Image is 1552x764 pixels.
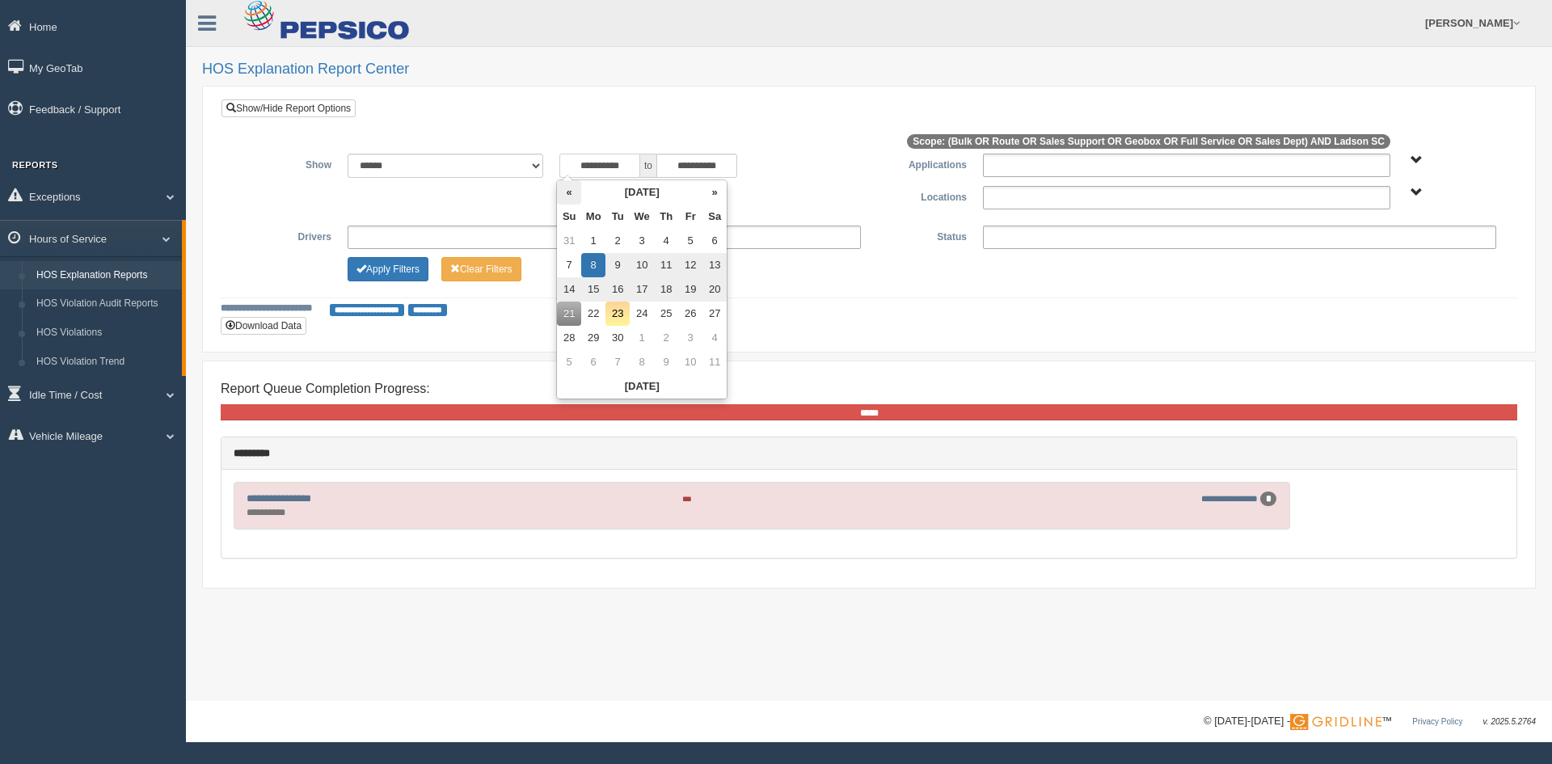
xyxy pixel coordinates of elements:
th: Mo [581,205,605,229]
td: 7 [605,350,630,374]
a: HOS Violation Trend [29,348,182,377]
td: 1 [581,229,605,253]
th: Su [557,205,581,229]
td: 4 [654,229,678,253]
button: Change Filter Options [348,257,428,281]
th: We [630,205,654,229]
td: 21 [557,302,581,326]
td: 7 [557,253,581,277]
td: 11 [702,350,727,374]
td: 26 [678,302,702,326]
button: Download Data [221,317,306,335]
td: 16 [605,277,630,302]
td: 20 [702,277,727,302]
td: 18 [654,277,678,302]
td: 1 [630,326,654,350]
td: 28 [557,326,581,350]
a: HOS Violations [29,319,182,348]
h2: HOS Explanation Report Center [202,61,1536,78]
a: HOS Violation Audit Reports [29,289,182,319]
th: Sa [702,205,727,229]
th: Th [654,205,678,229]
td: 10 [630,253,654,277]
td: 25 [654,302,678,326]
a: Privacy Policy [1412,717,1462,726]
td: 8 [581,253,605,277]
td: 31 [557,229,581,253]
td: 11 [654,253,678,277]
td: 22 [581,302,605,326]
label: Show [234,154,339,173]
a: Show/Hide Report Options [221,99,356,117]
td: 24 [630,302,654,326]
label: Drivers [234,226,339,245]
th: Fr [678,205,702,229]
td: 5 [557,350,581,374]
label: Applications [869,154,975,173]
span: v. 2025.5.2764 [1483,717,1536,726]
th: Tu [605,205,630,229]
th: « [557,180,581,205]
label: Status [869,226,975,245]
img: Gridline [1290,714,1381,730]
button: Change Filter Options [441,257,521,281]
td: 29 [581,326,605,350]
span: Scope: (Bulk OR Route OR Sales Support OR Geobox OR Full Service OR Sales Dept) AND Ladson SC [907,134,1390,149]
td: 17 [630,277,654,302]
td: 27 [702,302,727,326]
h4: Report Queue Completion Progress: [221,382,1517,396]
td: 13 [702,253,727,277]
td: 5 [678,229,702,253]
td: 12 [678,253,702,277]
th: » [702,180,727,205]
td: 9 [605,253,630,277]
a: HOS Explanation Reports [29,261,182,290]
td: 8 [630,350,654,374]
td: 19 [678,277,702,302]
td: 6 [702,229,727,253]
td: 9 [654,350,678,374]
label: Locations [869,186,975,205]
td: 14 [557,277,581,302]
td: 2 [654,326,678,350]
td: 2 [605,229,630,253]
td: 15 [581,277,605,302]
th: [DATE] [557,374,727,399]
td: 3 [630,229,654,253]
span: to [640,154,656,178]
div: © [DATE]-[DATE] - ™ [1204,713,1536,730]
td: 4 [702,326,727,350]
td: 23 [605,302,630,326]
td: 6 [581,350,605,374]
td: 3 [678,326,702,350]
td: 10 [678,350,702,374]
td: 30 [605,326,630,350]
th: [DATE] [581,180,702,205]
